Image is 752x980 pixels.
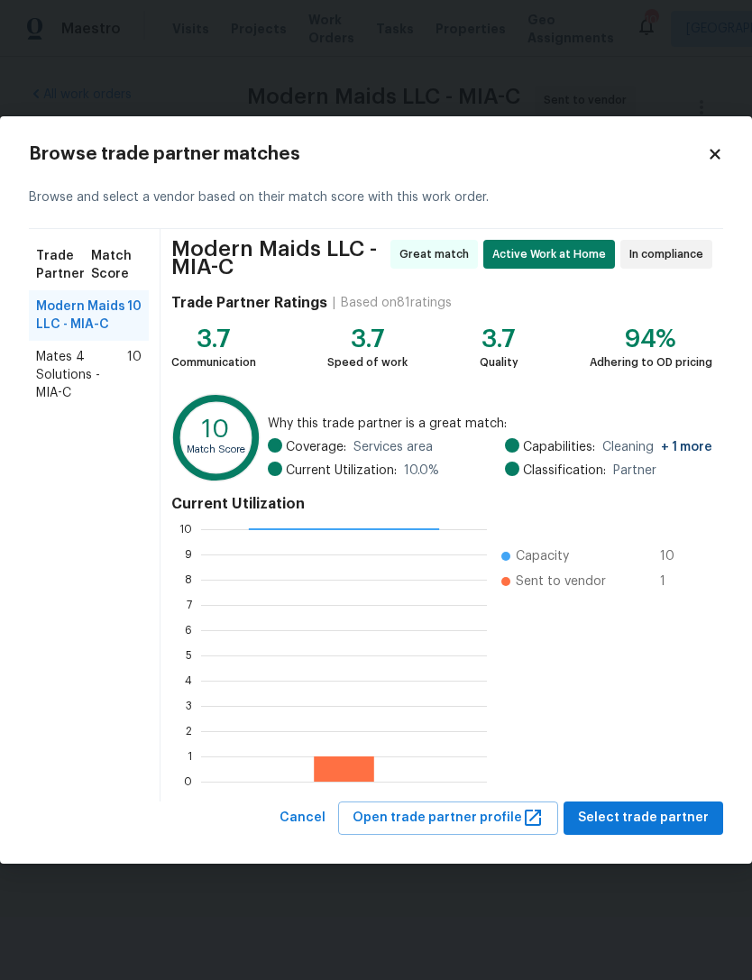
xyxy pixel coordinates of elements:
[185,574,192,585] text: 8
[564,801,723,835] button: Select trade partner
[629,245,711,263] span: In compliance
[29,167,723,229] div: Browse and select a vendor based on their match score with this work order.
[590,353,712,371] div: Adhering to OD pricing
[187,444,245,454] text: Match Score
[268,415,712,433] span: Why this trade partner is a great match:
[36,247,91,283] span: Trade Partner
[127,348,142,402] span: 10
[171,495,712,513] h4: Current Utilization
[185,625,192,636] text: 6
[516,547,569,565] span: Capacity
[327,294,341,312] div: |
[660,547,689,565] span: 10
[399,245,476,263] span: Great match
[602,438,712,456] span: Cleaning
[613,462,656,480] span: Partner
[171,240,385,276] span: Modern Maids LLC - MIA-C
[36,348,127,402] span: Mates 4 Solutions - MIA-C
[286,462,397,480] span: Current Utilization:
[578,807,709,829] span: Select trade partner
[202,418,229,443] text: 10
[280,807,326,829] span: Cancel
[186,701,192,711] text: 3
[516,572,606,591] span: Sent to vendor
[480,353,518,371] div: Quality
[36,298,127,334] span: Modern Maids LLC - MIA-C
[188,751,192,762] text: 1
[341,294,452,312] div: Based on 81 ratings
[523,438,595,456] span: Capabilities:
[272,801,333,835] button: Cancel
[286,438,346,456] span: Coverage:
[480,330,518,348] div: 3.7
[185,549,192,560] text: 9
[171,330,256,348] div: 3.7
[29,145,707,163] h2: Browse trade partner matches
[184,776,192,787] text: 0
[186,726,192,737] text: 2
[127,298,142,334] span: 10
[171,294,327,312] h4: Trade Partner Ratings
[353,807,544,829] span: Open trade partner profile
[404,462,439,480] span: 10.0 %
[338,801,558,835] button: Open trade partner profile
[171,353,256,371] div: Communication
[187,600,192,610] text: 7
[590,330,712,348] div: 94%
[492,245,613,263] span: Active Work at Home
[661,441,712,453] span: + 1 more
[327,353,408,371] div: Speed of work
[185,675,192,686] text: 4
[353,438,433,456] span: Services area
[179,524,192,535] text: 10
[186,650,192,661] text: 5
[91,247,142,283] span: Match Score
[327,330,408,348] div: 3.7
[523,462,606,480] span: Classification:
[660,572,689,591] span: 1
